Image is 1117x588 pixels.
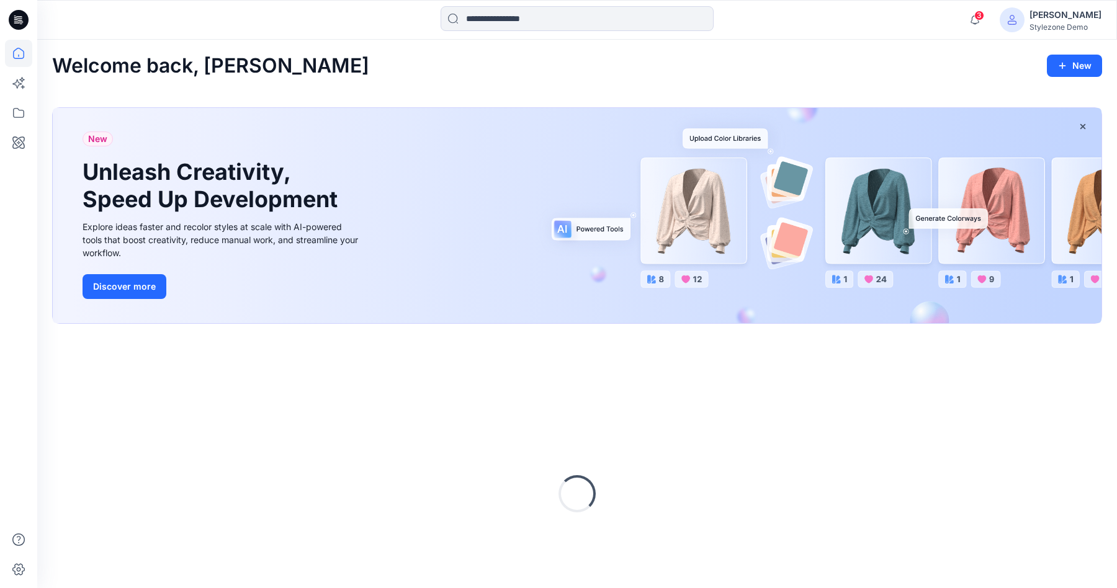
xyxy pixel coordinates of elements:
[83,274,362,299] a: Discover more
[1030,7,1101,22] div: [PERSON_NAME]
[1007,15,1017,25] svg: avatar
[83,159,343,212] h1: Unleash Creativity, Speed Up Development
[974,11,984,20] span: 3
[83,220,362,259] div: Explore ideas faster and recolor styles at scale with AI-powered tools that boost creativity, red...
[88,131,107,146] span: New
[1030,22,1101,32] div: Stylezone Demo
[52,55,369,78] h2: Welcome back, [PERSON_NAME]
[83,274,166,299] button: Discover more
[1047,55,1102,77] button: New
